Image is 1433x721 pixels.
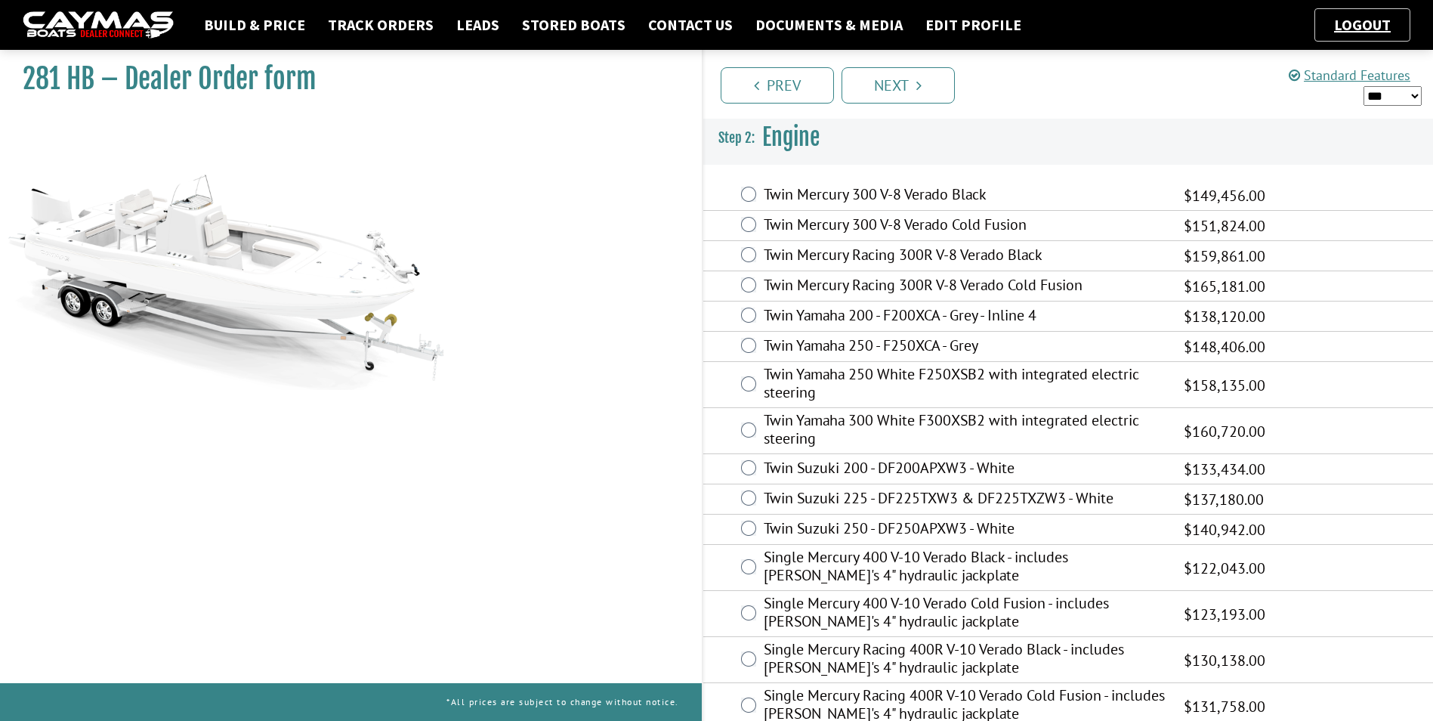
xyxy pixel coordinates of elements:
[1184,649,1265,672] span: $130,138.00
[1184,305,1265,328] span: $138,120.00
[320,15,441,35] a: Track Orders
[446,689,679,714] p: *All prices are subject to change without notice.
[764,489,1166,511] label: Twin Suzuki 225 - DF225TXW3 & DF225TXZW3 - White
[764,640,1166,680] label: Single Mercury Racing 400R V-10 Verado Black - includes [PERSON_NAME]'s 4" hydraulic jackplate
[764,548,1166,588] label: Single Mercury 400 V-10 Verado Black - includes [PERSON_NAME]'s 4" hydraulic jackplate
[764,306,1166,328] label: Twin Yamaha 200 - F200XCA - Grey - Inline 4
[764,336,1166,358] label: Twin Yamaha 250 - F250XCA - Grey
[764,519,1166,541] label: Twin Suzuki 250 - DF250APXW3 - White
[1184,374,1265,397] span: $158,135.00
[514,15,633,35] a: Stored Boats
[449,15,507,35] a: Leads
[1184,458,1265,481] span: $133,434.00
[721,67,834,104] a: Prev
[1326,15,1398,34] a: Logout
[764,411,1166,451] label: Twin Yamaha 300 White F300XSB2 with integrated electric steering
[842,67,955,104] a: Next
[1184,488,1264,511] span: $137,180.00
[1184,557,1265,580] span: $122,043.00
[918,15,1029,35] a: Edit Profile
[1184,245,1265,268] span: $159,861.00
[764,365,1166,405] label: Twin Yamaha 250 White F250XSB2 with integrated electric steering
[764,246,1166,268] label: Twin Mercury Racing 300R V-8 Verado Black
[1184,336,1265,358] span: $148,406.00
[764,215,1166,237] label: Twin Mercury 300 V-8 Verado Cold Fusion
[1184,215,1265,237] span: $151,824.00
[764,276,1166,298] label: Twin Mercury Racing 300R V-8 Verado Cold Fusion
[1184,518,1265,541] span: $140,942.00
[196,15,313,35] a: Build & Price
[641,15,740,35] a: Contact Us
[1184,603,1265,626] span: $123,193.00
[764,594,1166,634] label: Single Mercury 400 V-10 Verado Cold Fusion - includes [PERSON_NAME]'s 4" hydraulic jackplate
[1184,420,1265,443] span: $160,720.00
[23,11,174,39] img: caymas-dealer-connect-2ed40d3bc7270c1d8d7ffb4b79bf05adc795679939227970def78ec6f6c03838.gif
[764,459,1166,481] label: Twin Suzuki 200 - DF200APXW3 - White
[748,15,910,35] a: Documents & Media
[1184,184,1265,207] span: $149,456.00
[23,62,664,96] h1: 281 HB – Dealer Order form
[1184,695,1265,718] span: $131,758.00
[1184,275,1265,298] span: $165,181.00
[1289,67,1410,84] a: Standard Features
[764,185,1166,207] label: Twin Mercury 300 V-8 Verado Black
